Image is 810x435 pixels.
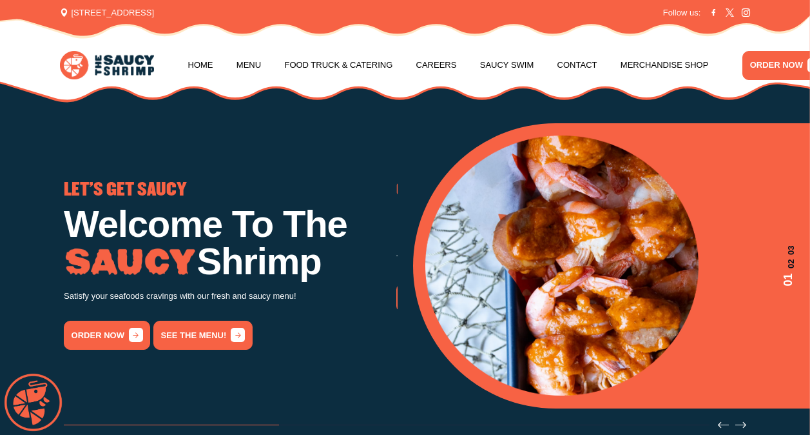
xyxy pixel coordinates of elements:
span: Follow us: [663,6,701,19]
p: Satisfy your seafoods cravings with our fresh and saucy menu! [64,289,396,304]
span: LET'S GET SAUCY [64,181,187,198]
button: Previous slide [718,420,729,430]
a: Merchandise Shop [621,41,709,90]
div: 1 / 3 [425,136,796,395]
div: 2 / 3 [396,181,729,312]
span: 01 [780,273,797,286]
span: 02 [780,259,797,268]
span: GO THE WHOLE NINE YARDS [396,181,592,198]
a: Contact [557,41,597,90]
a: Careers [416,41,457,90]
img: Banner Image [425,136,698,395]
div: 1 / 3 [64,181,396,350]
img: Image [64,248,197,276]
p: Try our famous Whole Nine Yards sauce! The recipe is our secret! [396,251,729,266]
a: Food Truck & Catering [284,41,392,90]
span: [STREET_ADDRESS] [60,6,154,19]
a: Home [188,41,213,90]
a: order now [64,321,150,350]
a: order now [396,283,483,312]
a: Menu [236,41,261,90]
a: Saucy Swim [480,41,534,90]
a: See the menu! [153,321,253,350]
img: logo [60,51,153,79]
span: 03 [780,245,797,254]
h1: Low Country Boil [396,205,729,243]
h1: Welcome To The Shrimp [64,205,396,280]
button: Next slide [735,420,746,430]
